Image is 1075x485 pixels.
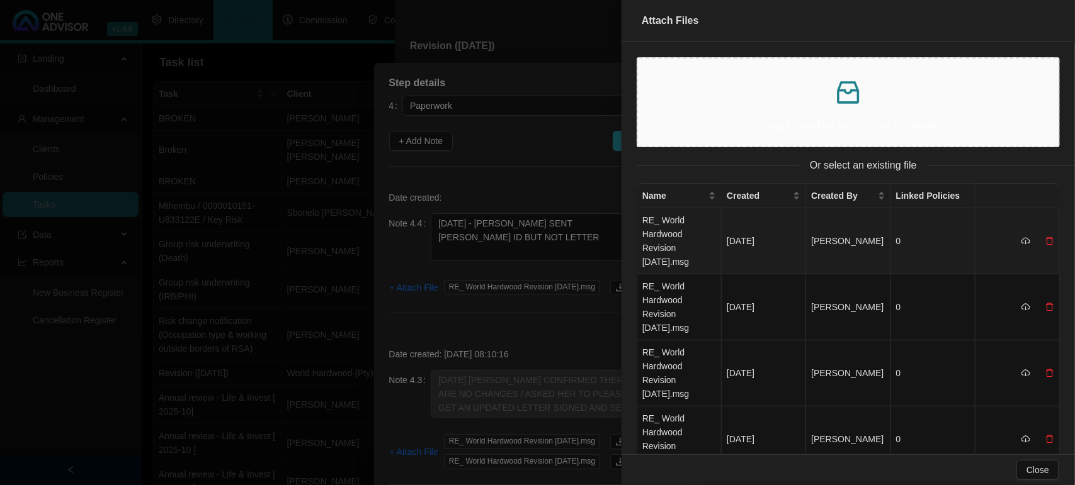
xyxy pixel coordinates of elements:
[800,157,927,173] span: Or select an existing file
[1021,237,1030,245] span: cloud-download
[722,274,806,340] td: [DATE]
[1045,435,1054,443] span: delete
[891,274,975,340] td: 0
[811,368,884,378] span: [PERSON_NAME]
[637,184,722,208] th: Name
[811,236,884,246] span: [PERSON_NAME]
[1021,303,1030,311] span: cloud-download
[642,189,706,203] span: Name
[1016,460,1059,480] button: Close
[811,189,875,203] span: Created By
[637,274,722,340] td: RE_ World Hardwood Revision [DATE].msg
[1045,369,1054,377] span: delete
[637,208,722,274] td: RE_ World Hardwood Revision [DATE].msg
[811,434,884,444] span: [PERSON_NAME]
[648,118,1049,133] p: Drag & drop files here or click to upload
[722,184,806,208] th: Created
[1021,369,1030,377] span: cloud-download
[891,340,975,406] td: 0
[722,340,806,406] td: [DATE]
[638,59,1059,146] span: inboxDrag & drop files here or click to upload
[642,15,699,26] span: Attach Files
[1045,303,1054,311] span: delete
[727,189,790,203] span: Created
[891,184,975,208] th: Linked Policies
[891,208,975,274] td: 0
[806,184,890,208] th: Created By
[722,208,806,274] td: [DATE]
[1027,463,1049,477] span: Close
[1021,435,1030,443] span: cloud-download
[833,77,863,108] span: inbox
[637,406,722,472] td: RE_ World Hardwood Revision [DATE].msg
[811,302,884,312] span: [PERSON_NAME]
[1045,237,1054,245] span: delete
[722,406,806,472] td: [DATE]
[637,340,722,406] td: RE_ World Hardwood Revision [DATE].msg
[891,406,975,472] td: 0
